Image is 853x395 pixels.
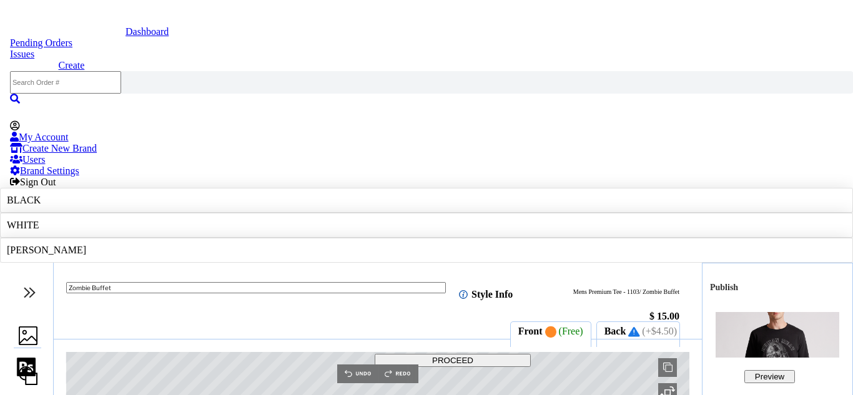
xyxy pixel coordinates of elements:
div: Issues [10,49,34,60]
a: Brand Settings [10,165,79,176]
input: Search Order # [10,71,121,94]
span: Back [604,326,626,337]
div: Clone Layer [658,358,677,377]
img: AddImage.svg [19,326,37,345]
span: (+$4.50) [642,326,677,337]
img: icon_clone.png [663,363,673,372]
span: Style Info [471,289,513,300]
img: undo.png [337,364,378,383]
img: icon_button_info.cb0b00cd.svg [458,290,468,300]
div: Pending Orders [10,37,72,49]
span: $ 15.00 [649,311,679,322]
button: PROCEED [375,354,531,367]
img: DoubleChevronRight.png [20,283,39,302]
a: Create [59,60,85,71]
img: There is an image on the canvas that will result in poor print quality [543,326,559,338]
img: redo.png [379,364,419,383]
a: My Account [10,132,69,142]
span: Sign Out [10,177,56,187]
span: Publish [703,276,827,300]
a: Dashboard [126,26,169,37]
a: Users [10,154,45,165]
span: Front [518,326,543,337]
img: Download Artboard templates [17,358,36,376]
a: Create New Brand [10,143,97,154]
input: Enter Design Name Here [66,282,446,293]
a: My Products [10,62,59,70]
label: Mens Premium Tee - 1103 / Zombie Buffet [573,288,679,295]
img: No images have been added. This will render as blank [626,326,642,338]
span: (Free) [559,326,583,337]
img: icon_cart.dab5cea1.svg [10,105,24,118]
button: Preview [744,370,795,383]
